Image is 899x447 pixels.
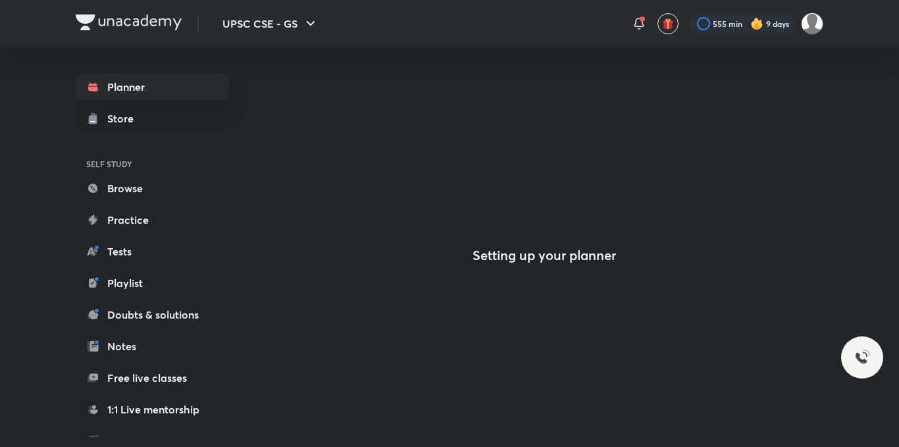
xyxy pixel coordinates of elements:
[76,207,228,233] a: Practice
[801,13,823,35] img: Komal
[76,238,228,265] a: Tests
[76,175,228,201] a: Browse
[76,153,228,175] h6: SELF STUDY
[76,333,228,359] a: Notes
[473,248,616,263] h4: Setting up your planner
[76,14,182,34] a: Company Logo
[854,350,870,365] img: ttu
[76,396,228,423] a: 1:1 Live mentorship
[662,18,674,30] img: avatar
[76,74,228,100] a: Planner
[76,365,228,391] a: Free live classes
[76,105,228,132] a: Store
[76,302,228,328] a: Doubts & solutions
[215,11,326,37] button: UPSC CSE - GS
[750,17,763,30] img: streak
[76,14,182,30] img: Company Logo
[107,111,141,126] div: Store
[657,13,679,34] button: avatar
[76,270,228,296] a: Playlist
